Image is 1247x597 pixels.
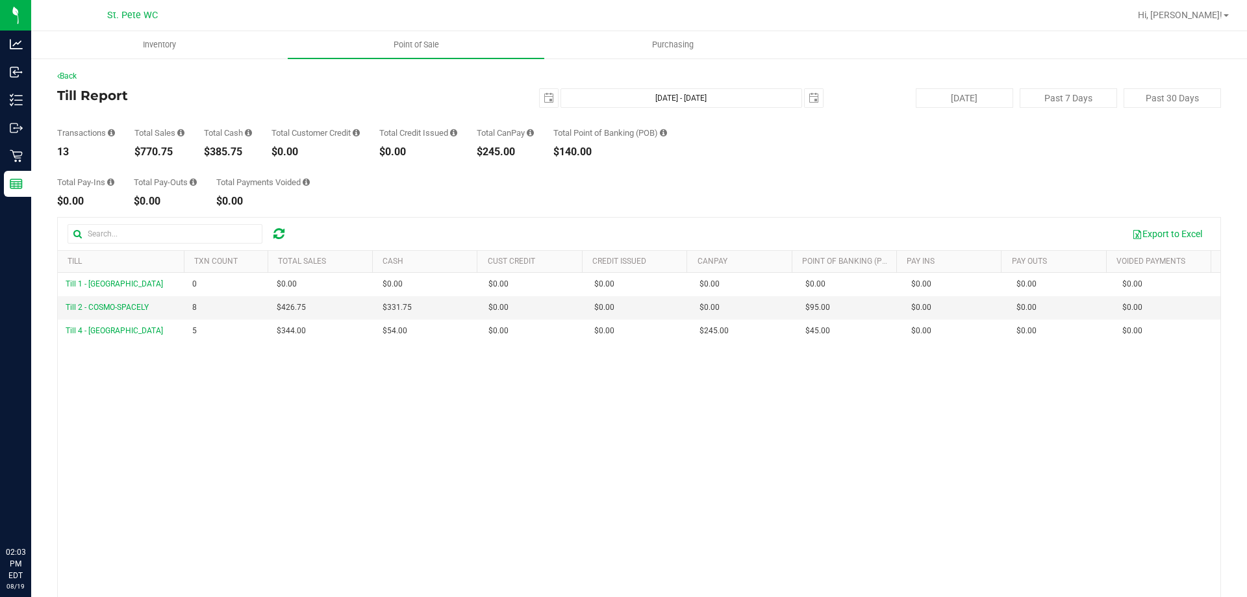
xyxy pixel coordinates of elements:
span: $95.00 [805,301,830,314]
span: $0.00 [1122,301,1142,314]
span: $0.00 [594,278,614,290]
a: Cash [383,257,403,266]
div: $140.00 [553,147,667,157]
span: Point of Sale [376,39,457,51]
a: Purchasing [544,31,801,58]
span: $344.00 [277,325,306,337]
span: $426.75 [277,301,306,314]
span: 8 [192,301,197,314]
inline-svg: Retail [10,149,23,162]
inline-svg: Reports [10,177,23,190]
i: Sum of all cash pay-ins added to tills within the date range. [107,178,114,186]
inline-svg: Outbound [10,121,23,134]
a: CanPay [698,257,727,266]
div: $770.75 [134,147,184,157]
span: select [540,89,558,107]
div: $385.75 [204,147,252,157]
span: $0.00 [1016,278,1037,290]
span: $0.00 [1016,325,1037,337]
span: Purchasing [635,39,711,51]
a: Till [68,257,82,266]
a: Back [57,71,77,81]
div: $0.00 [216,196,310,207]
i: Sum of all successful, non-voided payment transaction amounts using account credit as the payment... [353,129,360,137]
div: Total Credit Issued [379,129,457,137]
i: Count of all successful payment transactions, possibly including voids, refunds, and cash-back fr... [108,129,115,137]
button: Export to Excel [1124,223,1211,245]
a: Voided Payments [1116,257,1185,266]
a: Pay Ins [907,257,935,266]
div: 13 [57,147,115,157]
span: $0.00 [277,278,297,290]
span: Till 4 - [GEOGRAPHIC_DATA] [66,326,163,335]
button: [DATE] [916,88,1013,108]
button: Past 30 Days [1124,88,1221,108]
span: $0.00 [488,278,509,290]
i: Sum of all successful, non-voided payment transaction amounts using CanPay (as well as manual Can... [527,129,534,137]
p: 02:03 PM EDT [6,546,25,581]
div: Total Pay-Ins [57,178,114,186]
i: Sum of all cash pay-outs removed from tills within the date range. [190,178,197,186]
a: Pay Outs [1012,257,1047,266]
inline-svg: Inventory [10,94,23,107]
span: $331.75 [383,301,412,314]
button: Past 7 Days [1020,88,1117,108]
a: Point of Banking (POB) [802,257,894,266]
span: 0 [192,278,197,290]
inline-svg: Inbound [10,66,23,79]
span: Inventory [125,39,194,51]
a: Credit Issued [592,257,646,266]
span: Till 1 - [GEOGRAPHIC_DATA] [66,279,163,288]
a: TXN Count [194,257,238,266]
span: $0.00 [699,301,720,314]
div: Total Point of Banking (POB) [553,129,667,137]
span: select [805,89,823,107]
span: $245.00 [699,325,729,337]
span: $0.00 [383,278,403,290]
div: $0.00 [57,196,114,207]
div: Total Customer Credit [271,129,360,137]
iframe: Resource center [13,493,52,532]
div: $0.00 [379,147,457,157]
div: Total Payments Voided [216,178,310,186]
div: $0.00 [271,147,360,157]
span: $45.00 [805,325,830,337]
span: $0.00 [911,301,931,314]
inline-svg: Analytics [10,38,23,51]
span: Hi, [PERSON_NAME]! [1138,10,1222,20]
div: Total Sales [134,129,184,137]
a: Total Sales [278,257,326,266]
span: $54.00 [383,325,407,337]
div: Total Pay-Outs [134,178,197,186]
i: Sum of all successful, non-voided cash payment transaction amounts (excluding tips and transactio... [245,129,252,137]
a: Point of Sale [288,31,544,58]
i: Sum of all successful refund transaction amounts from purchase returns resulting in account credi... [450,129,457,137]
a: Inventory [31,31,288,58]
span: $0.00 [594,301,614,314]
i: Sum of all successful, non-voided payment transaction amounts (excluding tips and transaction fee... [177,129,184,137]
i: Sum of all voided payment transaction amounts (excluding tips and transaction fees) within the da... [303,178,310,186]
div: Transactions [57,129,115,137]
span: $0.00 [1016,301,1037,314]
span: Till 2 - COSMO-SPACELY [66,303,149,312]
div: $245.00 [477,147,534,157]
span: 5 [192,325,197,337]
span: $0.00 [594,325,614,337]
a: Cust Credit [488,257,535,266]
p: 08/19 [6,581,25,591]
span: $0.00 [488,325,509,337]
span: $0.00 [1122,325,1142,337]
span: $0.00 [1122,278,1142,290]
span: $0.00 [911,325,931,337]
span: $0.00 [699,278,720,290]
input: Search... [68,224,262,244]
i: Sum of the successful, non-voided point-of-banking payment transaction amounts, both via payment ... [660,129,667,137]
div: $0.00 [134,196,197,207]
h4: Till Report [57,88,445,103]
span: St. Pete WC [107,10,158,21]
div: Total Cash [204,129,252,137]
span: $0.00 [911,278,931,290]
div: Total CanPay [477,129,534,137]
span: $0.00 [805,278,825,290]
span: $0.00 [488,301,509,314]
